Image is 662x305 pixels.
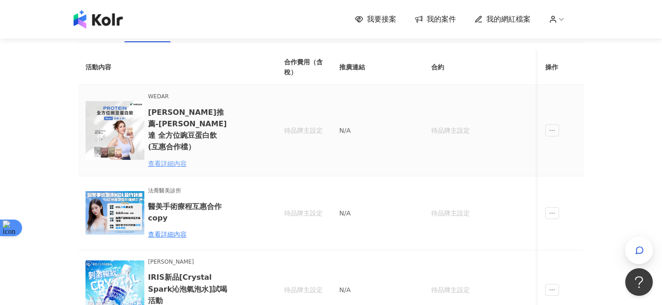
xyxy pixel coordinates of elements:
[86,184,144,243] img: 眼袋、隆鼻、隆乳、抽脂、墊下巴
[545,284,559,296] span: ellipsis
[277,50,332,85] th: 合作費用（含稅）
[431,208,533,218] div: 待品牌主設定
[148,229,228,239] div: 查看詳細內容
[339,208,417,218] p: N/A
[148,158,228,169] div: 查看詳細內容
[355,14,396,24] a: 我要接案
[625,268,653,296] iframe: Help Scout Beacon - Open
[148,258,228,266] span: [PERSON_NAME]
[367,14,396,24] span: 我要接案
[86,101,144,160] img: WEDAR薇達 全方位豌豆蛋白飲
[78,50,262,85] th: 活動內容
[74,10,123,28] img: logo
[148,186,228,195] span: 法喬醫美診所
[148,107,228,153] h6: [PERSON_NAME]推薦-[PERSON_NAME]達 全方位豌豆蛋白飲 (互惠合作檔）
[339,125,417,136] p: N/A
[545,124,559,136] span: ellipsis
[486,14,531,24] span: 我的網紅檔案
[284,208,325,218] div: 待品牌主設定
[415,14,456,24] a: 我的案件
[427,14,456,24] span: 我的案件
[284,285,325,295] div: 待品牌主設定
[332,50,424,85] th: 推廣連結
[431,285,533,295] div: 待品牌主設定
[474,14,531,24] a: 我的網紅檔案
[148,92,228,101] span: WEDAR
[545,207,559,219] span: ellipsis
[424,50,541,85] th: 合約
[339,285,417,295] p: N/A
[538,50,584,85] th: 操作
[148,201,228,224] h6: 醫美手術療程互惠合作copy
[284,125,325,136] div: 待品牌主設定
[431,125,533,136] div: 待品牌主設定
